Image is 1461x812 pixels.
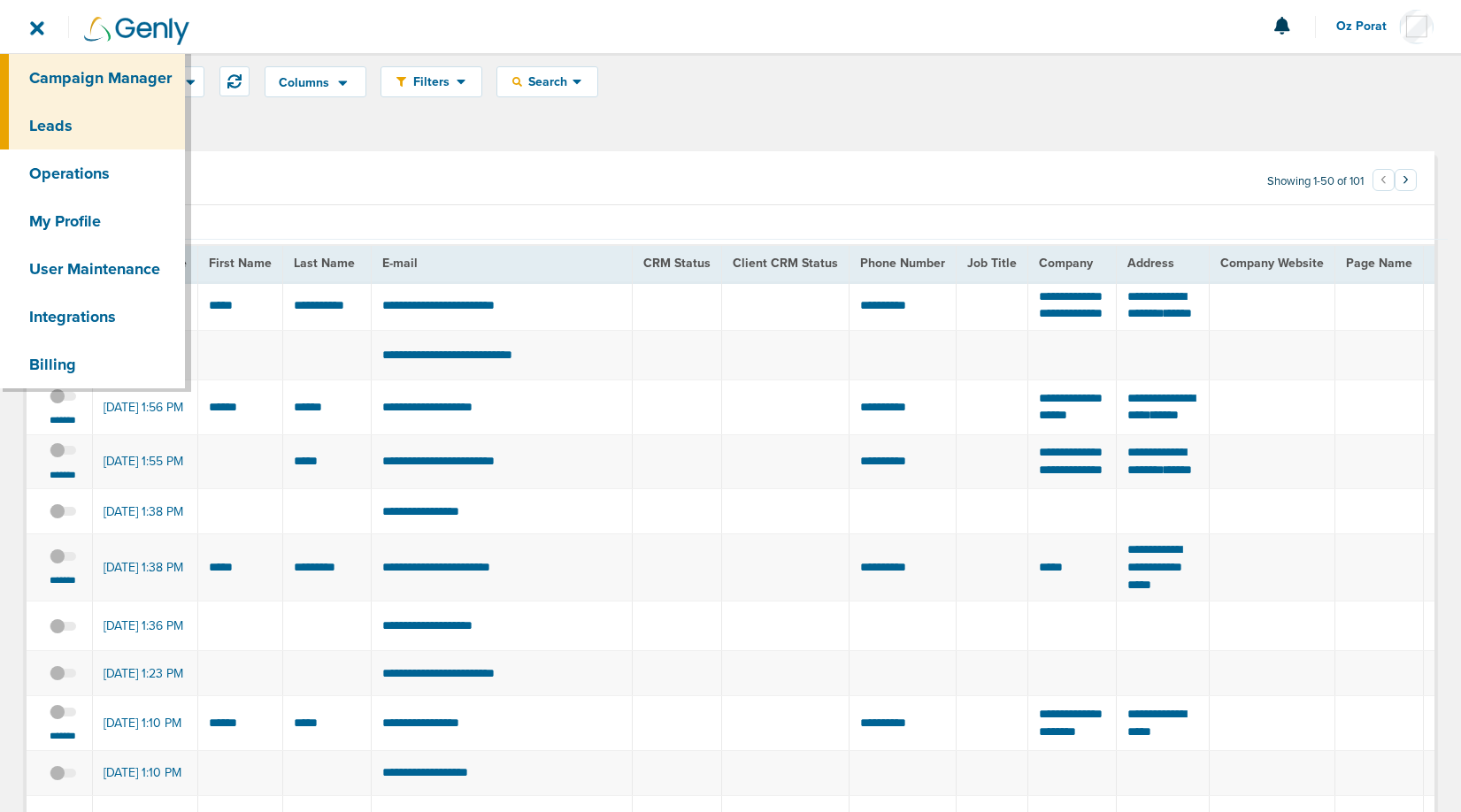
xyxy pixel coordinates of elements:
[643,256,711,271] span: CRM Status
[382,256,418,271] span: E-mail
[93,380,198,435] td: [DATE] 1:56 PM
[1117,245,1210,281] th: Address
[956,245,1027,281] th: Job Title
[93,651,198,696] td: [DATE] 1:23 PM
[1336,20,1399,33] span: Oz Porat
[93,489,198,534] td: [DATE] 1:38 PM
[209,256,272,271] span: First Name
[1395,169,1417,191] button: Go to next page
[1335,245,1424,281] th: Page Name
[406,74,457,89] span: Filters
[721,245,849,281] th: Client CRM Status
[522,74,573,89] span: Search
[93,750,198,795] td: [DATE] 1:10 PM
[279,77,329,89] span: Columns
[1027,245,1116,281] th: Company
[1267,174,1364,189] span: Showing 1-50 of 101
[93,601,198,651] td: [DATE] 1:36 PM
[1373,172,1417,193] ul: Pagination
[1210,245,1335,281] th: Company Website
[84,17,189,45] img: Genly
[93,434,198,489] td: [DATE] 1:55 PM
[93,696,198,751] td: [DATE] 1:10 PM
[294,256,355,271] span: Last Name
[93,534,198,601] td: [DATE] 1:38 PM
[860,256,945,271] span: Phone Number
